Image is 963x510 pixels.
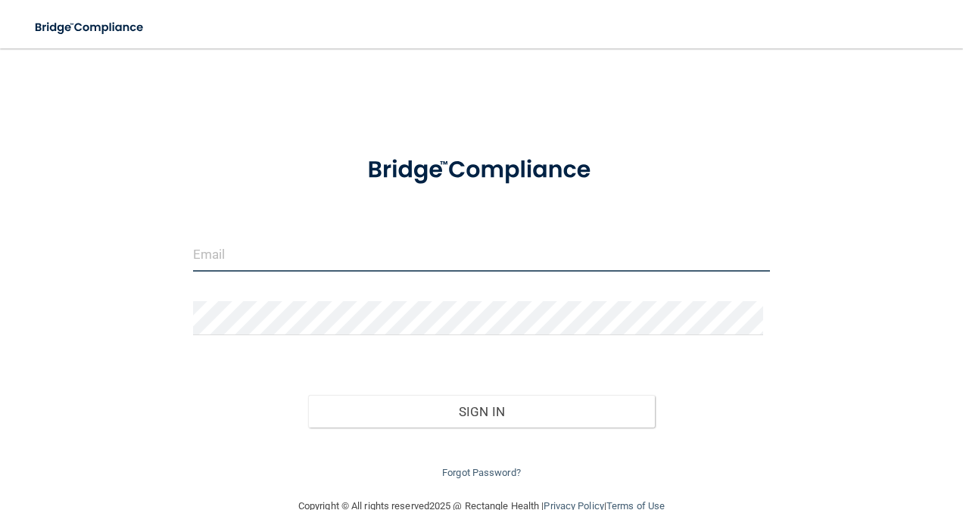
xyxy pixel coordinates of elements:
input: Email [193,238,771,272]
a: Forgot Password? [442,467,521,478]
img: bridge_compliance_login_screen.278c3ca4.svg [23,12,157,43]
button: Sign In [308,395,655,428]
img: bridge_compliance_login_screen.278c3ca4.svg [343,139,620,201]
